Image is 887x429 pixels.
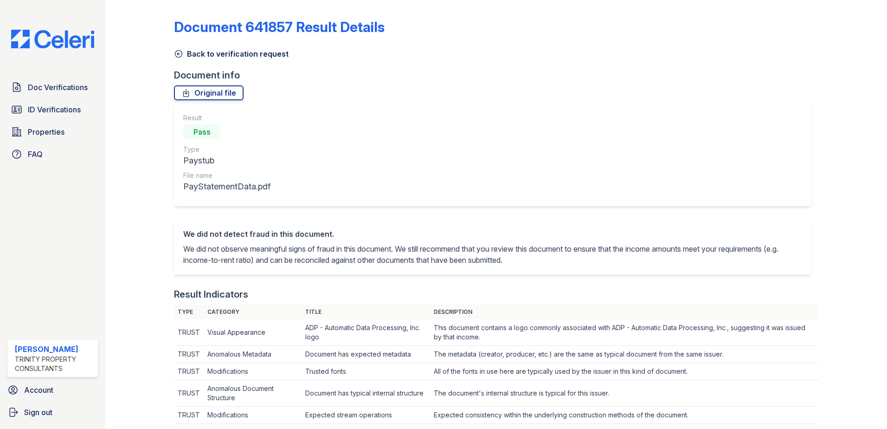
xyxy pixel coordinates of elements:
[430,363,818,380] td: All of the fonts in use here are typically used by the issuer in this kind of document.
[204,346,302,363] td: Anomalous Metadata
[183,243,802,266] p: We did not observe meaningful signs of fraud in this document. We still recommend that you review...
[430,346,818,363] td: The metadata (creator, producer, etc.) are the same as typical document from the same issuer.
[15,355,94,373] div: Trinity Property Consultants
[174,363,204,380] td: TRUST
[7,78,98,97] a: Doc Verifications
[302,363,430,380] td: Trusted fonts
[28,126,64,137] span: Properties
[24,384,53,396] span: Account
[15,344,94,355] div: [PERSON_NAME]
[28,104,81,115] span: ID Verifications
[174,346,204,363] td: TRUST
[183,113,270,123] div: Result
[7,100,98,119] a: ID Verifications
[174,288,248,301] div: Result Indicators
[302,319,430,346] td: ADP - Automatic Data Processing, Inc. logo
[7,123,98,141] a: Properties
[430,380,818,407] td: The document's internal structure is typical for this issuer.
[183,124,220,139] div: Pass
[183,154,270,167] div: Paystub
[302,407,430,424] td: Expected stream operations
[204,363,302,380] td: Modifications
[204,407,302,424] td: Modifications
[174,69,818,82] div: Document info
[302,346,430,363] td: Document has expected metadata
[183,228,802,240] div: We did not detect fraud in this document.
[183,171,270,180] div: File name
[174,319,204,346] td: TRUST
[174,19,385,35] a: Document 641857 Result Details
[7,145,98,163] a: FAQ
[430,407,818,424] td: Expected consistency within the underlying construction methods of the document.
[204,319,302,346] td: Visual Appearance
[4,403,102,422] a: Sign out
[204,380,302,407] td: Anomalous Document Structure
[28,149,43,160] span: FAQ
[183,145,270,154] div: Type
[28,82,88,93] span: Doc Verifications
[174,407,204,424] td: TRUST
[174,48,289,59] a: Back to verification request
[204,305,302,319] th: Category
[4,30,102,48] img: CE_Logo_Blue-a8612792a0a2168367f1c8372b55b34899dd931a85d93a1a3d3e32e68fde9ad4.png
[302,305,430,319] th: Title
[430,305,818,319] th: Description
[183,180,270,193] div: PayStatementData.pdf
[302,380,430,407] td: Document has typical internal structure
[24,407,52,418] span: Sign out
[4,381,102,399] a: Account
[174,380,204,407] td: TRUST
[174,305,204,319] th: Type
[174,85,244,100] a: Original file
[430,319,818,346] td: This document contains a logo commonly associated with ADP - Automatic Data Processing, Inc., sug...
